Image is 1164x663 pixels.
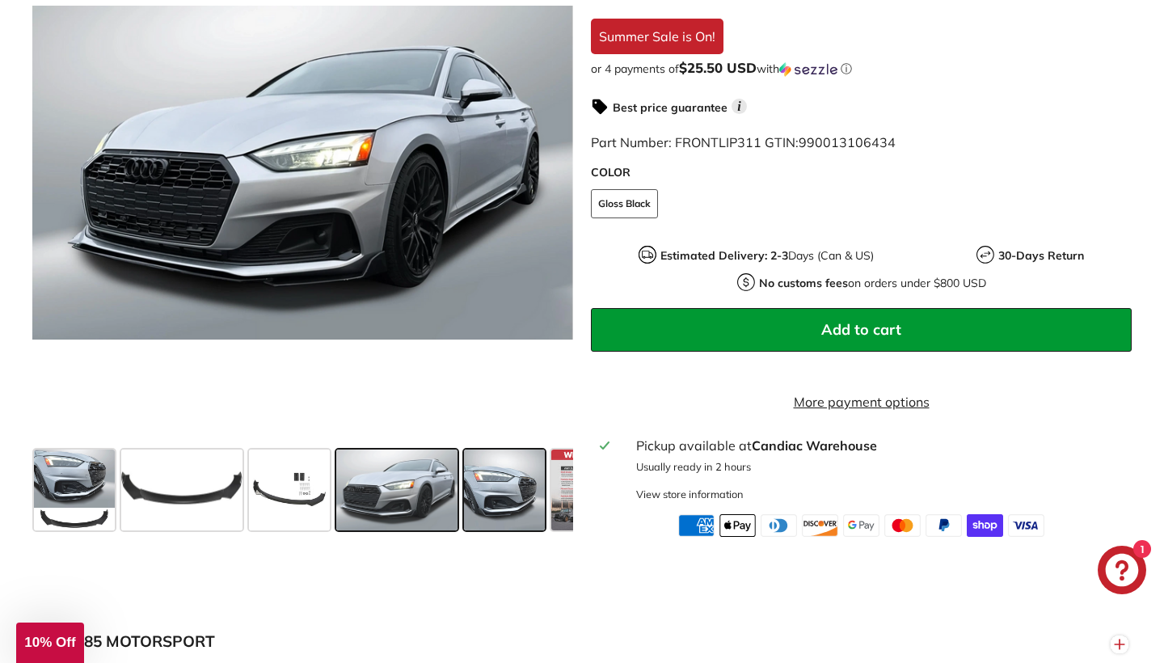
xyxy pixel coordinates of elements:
div: or 4 payments of$25.50 USDwithSezzle Click to learn more about Sezzle [591,61,1132,77]
img: american_express [678,514,715,537]
span: $25.50 USD [679,59,757,76]
strong: No customs fees [759,276,848,290]
strong: 30-Days Return [998,248,1084,263]
span: Part Number: FRONTLIP311 GTIN: [591,134,896,150]
button: Add to cart [591,308,1132,352]
span: i [732,99,747,114]
img: google_pay [843,514,879,537]
div: or 4 payments of with [591,61,1132,77]
a: More payment options [591,392,1132,412]
img: master [884,514,921,537]
p: Usually ready in 2 hours [636,459,1123,475]
inbox-online-store-chat: Shopify online store chat [1093,546,1151,598]
img: shopify_pay [967,514,1003,537]
img: Sezzle [779,62,837,77]
span: 990013106434 [799,134,896,150]
img: discover [802,514,838,537]
span: 10% Off [24,635,75,650]
div: Pickup available at [636,436,1123,455]
label: COLOR [591,164,1132,181]
div: Summer Sale is On! [591,19,723,54]
img: visa [1008,514,1044,537]
strong: Candiac Warehouse [752,437,877,454]
strong: Best price guarantee [613,100,727,115]
img: paypal [926,514,962,537]
div: View store information [636,487,744,502]
img: diners_club [761,514,797,537]
div: 10% Off [16,623,84,663]
img: apple_pay [719,514,756,537]
strong: Estimated Delivery: 2-3 [660,248,788,263]
p: Days (Can & US) [660,247,874,264]
p: on orders under $800 USD [759,275,986,292]
span: Add to cart [821,320,901,339]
